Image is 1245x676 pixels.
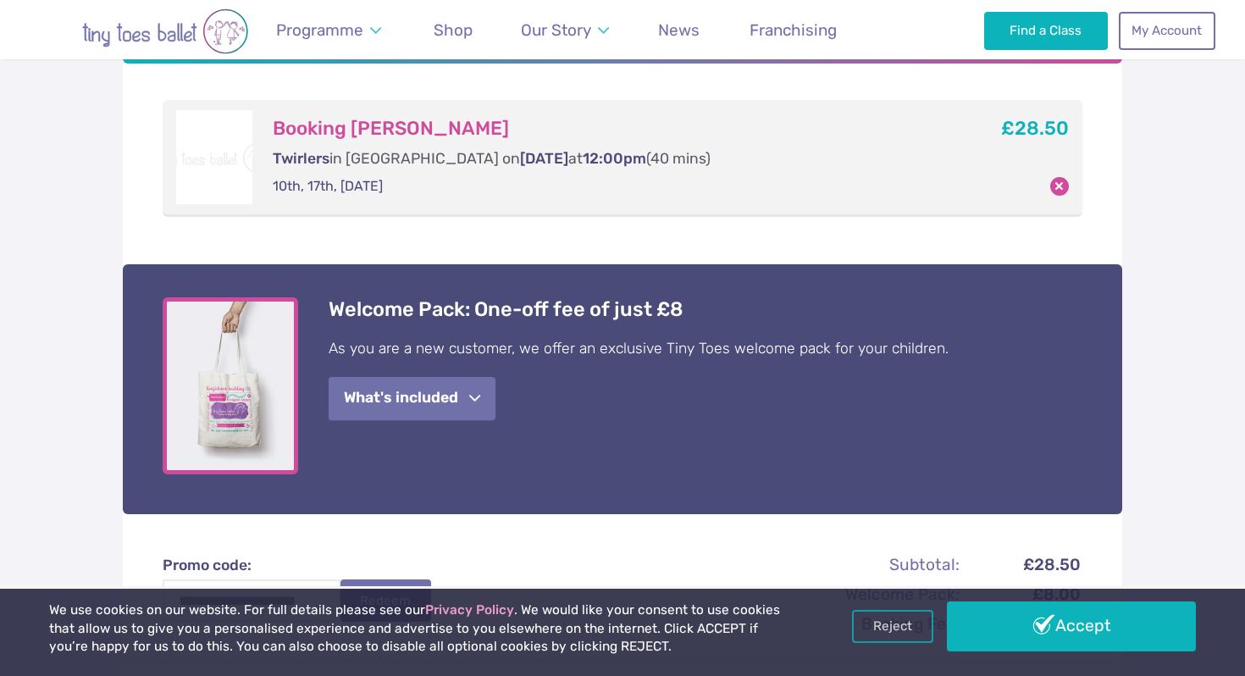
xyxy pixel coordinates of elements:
[273,148,940,169] p: in [GEOGRAPHIC_DATA] on at (40 mins)
[658,20,700,40] span: News
[962,580,1081,608] td: £8.00
[329,377,495,420] button: What's included
[49,601,794,657] p: We use cookies on our website. For full details please see our . We would like your consent to us...
[425,10,480,50] a: Shop
[340,579,430,622] button: Redeem
[329,337,1082,359] p: As you are a new customer, we offer an exclusive Tiny Toes welcome pack for your children.
[276,20,363,40] span: Programme
[513,10,617,50] a: Our Story
[852,610,933,642] a: Reject
[583,150,646,167] span: 12:00pm
[30,8,301,54] img: tiny toes ballet
[947,601,1196,651] a: Accept
[1001,117,1069,140] b: £28.50
[520,150,568,167] span: [DATE]
[984,12,1109,49] a: Find a Class
[741,10,844,50] a: Franchising
[329,297,1082,322] h4: Welcome Pack: One-off fee of just £8
[163,297,290,475] a: View full-size image
[779,580,960,608] th: Welcome Pack:
[750,20,837,40] span: Franchising
[434,20,473,40] span: Shop
[268,10,389,50] a: Programme
[163,555,447,576] label: Promo code:
[962,551,1081,579] td: £28.50
[273,117,940,141] h3: Booking [PERSON_NAME]
[779,551,960,579] th: Subtotal:
[273,150,329,167] span: Twirlers
[425,602,514,618] a: Privacy Policy
[521,20,591,40] span: Our Story
[1119,12,1215,49] a: My Account
[273,177,940,196] p: 10th, 17th, [DATE]
[650,10,708,50] a: News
